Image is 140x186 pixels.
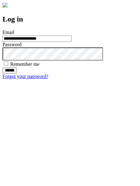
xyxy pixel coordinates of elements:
a: Forgot your password? [2,74,48,79]
label: Remember me [10,61,40,67]
img: logo-4e3dc11c47720685a147b03b5a06dd966a58ff35d612b21f08c02c0306f2b779.png [2,2,7,7]
label: Email [2,30,14,35]
h2: Log in [2,15,138,23]
label: Password [2,42,21,47]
